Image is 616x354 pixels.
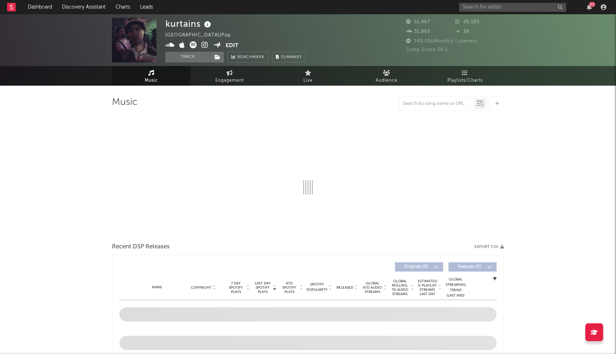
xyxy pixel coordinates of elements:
span: Spotify Popularity [307,282,328,293]
a: Engagement [190,66,269,86]
span: Summary [281,55,302,59]
span: Copyright [191,285,211,290]
span: Last Day Spotify Plays [253,281,272,294]
span: Jump Score: 58.5 [406,47,448,52]
span: Audience [376,76,397,85]
button: Export CSV [474,245,504,249]
span: 31,865 [406,29,430,34]
a: Music [112,66,190,86]
span: 7 Day Spotify Plays [226,281,245,294]
span: Music [145,76,158,85]
span: Playlists/Charts [447,76,483,85]
span: Features ( 0 ) [453,265,486,269]
div: Global Streaming Trend (Last 60D) [445,277,466,298]
a: Live [269,66,347,86]
button: Track [165,52,210,62]
span: 149,856 Monthly Listeners [406,39,477,44]
div: 23 [589,2,595,7]
span: Global Rolling 7D Audio Streams [390,279,410,296]
button: Edit [226,41,238,50]
span: 26 [455,29,469,34]
a: Playlists/Charts [426,66,504,86]
span: Live [303,76,313,85]
span: ATD Spotify Plays [280,281,299,294]
button: 23 [587,4,592,10]
span: Estimated % Playlist Streams Last Day [417,279,437,296]
a: Audience [347,66,426,86]
button: Originals(0) [395,262,443,272]
span: 51,467 [406,20,430,24]
div: kurtains [165,18,213,30]
span: Originals ( 0 ) [400,265,432,269]
input: Search by song name or URL [399,101,474,107]
button: Features(0) [448,262,497,272]
button: Summary [272,52,306,62]
span: Engagement [215,76,244,85]
div: [GEOGRAPHIC_DATA] | Pop [165,31,239,40]
a: Benchmark [227,52,268,62]
span: Benchmark [237,53,265,62]
span: Global ATD Audio Streams [363,281,382,294]
div: Name [134,285,180,290]
span: Released [337,285,353,290]
span: Recent DSP Releases [112,243,170,251]
input: Search for artists [459,3,566,12]
span: 28,183 [455,20,479,24]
